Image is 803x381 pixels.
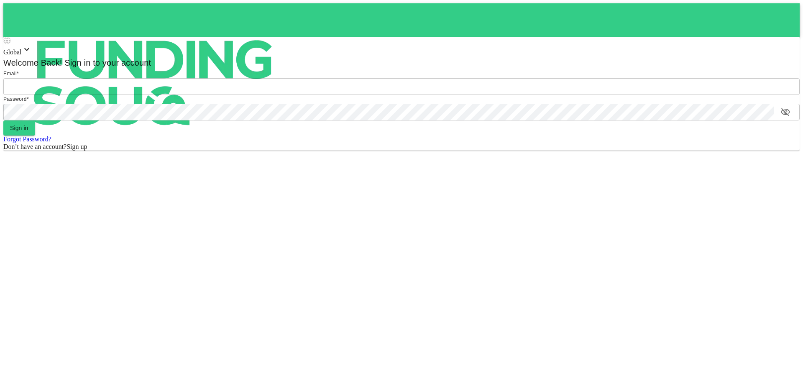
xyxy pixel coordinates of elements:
[66,143,87,150] span: Sign up
[3,3,800,37] a: logo
[3,104,774,120] input: password
[3,78,800,95] input: email
[62,58,151,67] span: Sign in to your account
[3,71,17,77] span: Email
[3,58,62,67] span: Welcome Back!
[3,44,800,56] div: Global
[3,120,35,136] button: Sign in
[3,143,66,150] span: Don’t have an account?
[3,3,304,162] img: logo
[3,136,51,143] a: Forgot Password?
[3,96,27,102] span: Password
